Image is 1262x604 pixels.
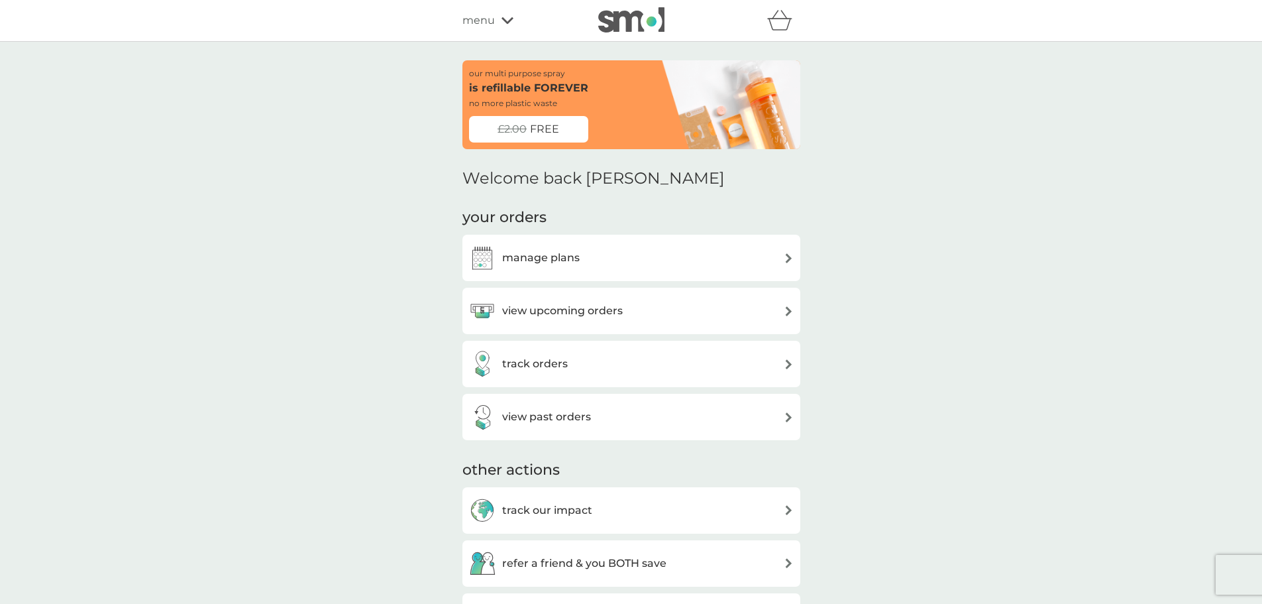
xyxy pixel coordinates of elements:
[784,412,794,422] img: arrow right
[462,208,547,228] h3: your orders
[469,80,588,97] p: is refillable FOREVER
[784,359,794,369] img: arrow right
[462,169,725,188] h2: Welcome back [PERSON_NAME]
[502,249,580,267] h3: manage plans
[498,121,527,138] span: £2.00
[784,505,794,515] img: arrow right
[502,302,623,320] h3: view upcoming orders
[784,558,794,568] img: arrow right
[784,253,794,263] img: arrow right
[784,306,794,316] img: arrow right
[469,97,557,109] p: no more plastic waste
[502,555,666,572] h3: refer a friend & you BOTH save
[767,7,800,34] div: basket
[502,408,591,426] h3: view past orders
[598,7,664,32] img: smol
[462,460,560,481] h3: other actions
[462,12,495,29] span: menu
[530,121,559,138] span: FREE
[502,355,568,373] h3: track orders
[502,502,592,519] h3: track our impact
[469,67,565,80] p: our multi purpose spray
